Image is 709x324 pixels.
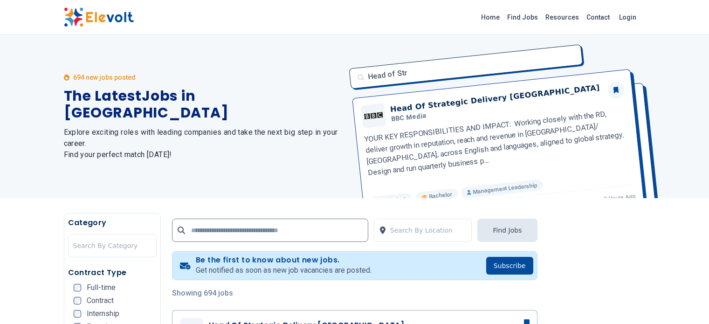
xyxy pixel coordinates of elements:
[503,10,542,25] a: Find Jobs
[542,10,583,25] a: Resources
[477,219,537,242] button: Find Jobs
[87,297,114,304] span: Contract
[68,267,157,278] h5: Contract Type
[87,284,116,291] span: Full-time
[87,310,119,317] span: Internship
[486,257,533,275] button: Subscribe
[583,10,613,25] a: Contact
[196,255,372,265] h4: Be the first to know about new jobs.
[74,310,81,317] input: Internship
[64,88,344,121] h1: The Latest Jobs in [GEOGRAPHIC_DATA]
[613,8,642,27] a: Login
[74,284,81,291] input: Full-time
[196,265,372,276] p: Get notified as soon as new job vacancies are posted.
[74,297,81,304] input: Contract
[64,127,344,160] h2: Explore exciting roles with leading companies and take the next big step in your career. Find you...
[68,217,157,228] h5: Category
[73,73,136,82] p: 694 new jobs posted
[477,10,503,25] a: Home
[172,288,537,299] p: Showing 694 jobs
[64,7,134,27] img: Elevolt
